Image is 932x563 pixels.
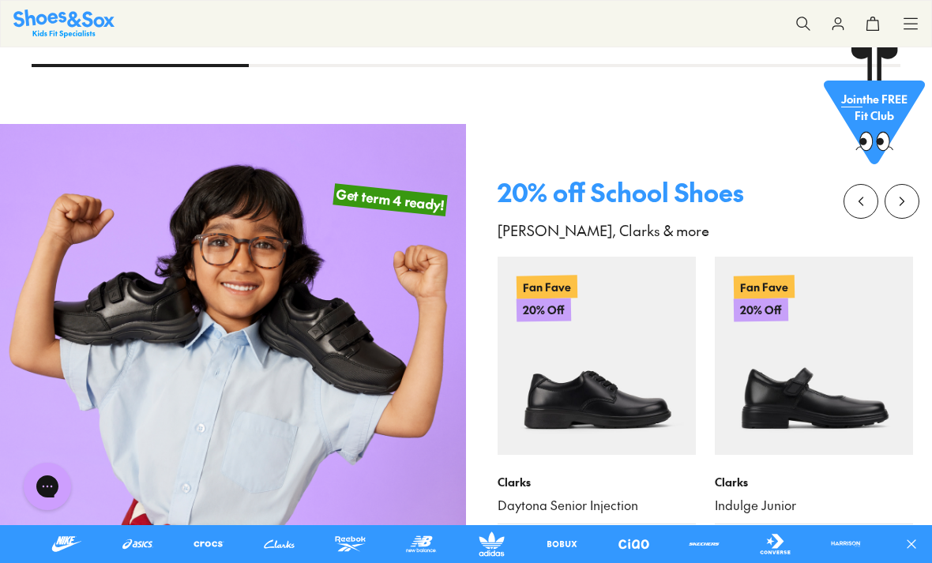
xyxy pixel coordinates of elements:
a: Jointhe FREE Fit Club [824,47,925,173]
p: Clarks [715,474,913,490]
iframe: Gorgias live chat messenger [16,457,79,516]
span: Join [841,91,862,107]
p: Fan Fave [734,276,795,299]
div: 20% off School Shoes [498,179,744,205]
a: Shoes & Sox [13,9,115,37]
p: the FREE Fit Club [824,78,925,137]
p: 20% Off [517,298,571,322]
p: 20% Off [734,298,788,322]
p: Fan Fave [517,276,577,299]
img: SNS_Logo_Responsive.svg [13,9,115,37]
a: Daytona Senior Injection [498,497,696,514]
a: Indulge Junior [715,497,913,514]
p: Clarks [498,474,696,490]
span: Get term 4 ready! [336,186,445,213]
a: Fan Fave20% Off [498,257,696,455]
